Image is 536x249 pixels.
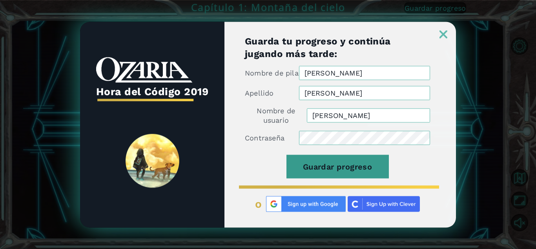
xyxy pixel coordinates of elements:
[245,35,391,59] font: Guarda tu progreso y continúa jugando más tarde:
[255,197,262,210] font: o
[257,106,295,124] font: Nombre de usuario
[126,134,179,188] img: SpiritLandReveal.png
[303,162,372,171] font: Guardar progreso
[245,89,274,97] font: Apellido
[439,30,447,38] img: ExitButton_Dusk.png
[96,85,209,98] font: Hora del Código 2019
[348,196,420,212] img: clever_sso_button@2x.png
[96,57,192,83] img: whiteOzariaWordmark.png
[266,196,346,212] img: Google%20Sign%20Up.png
[286,155,389,178] button: Guardar progreso
[245,133,284,142] font: Contraseña
[245,68,299,77] font: Nombre de pila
